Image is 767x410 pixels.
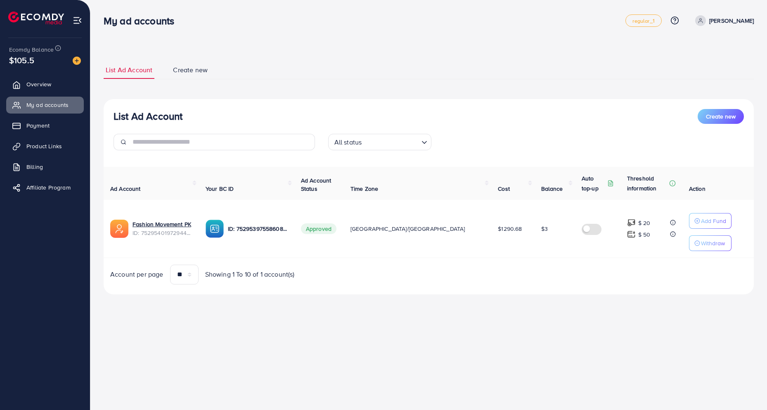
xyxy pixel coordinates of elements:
[350,185,378,193] span: Time Zone
[632,18,654,24] span: regular_1
[625,14,661,27] a: regular_1
[638,230,651,239] p: $ 50
[26,121,50,130] span: Payment
[6,117,84,134] a: Payment
[6,76,84,92] a: Overview
[582,173,606,193] p: Auto top-up
[9,54,34,66] span: $105.5
[26,101,69,109] span: My ad accounts
[114,110,182,122] h3: List Ad Account
[26,142,62,150] span: Product Links
[6,97,84,113] a: My ad accounts
[638,218,651,228] p: $ 20
[692,15,754,26] a: [PERSON_NAME]
[301,223,336,234] span: Approved
[6,179,84,196] a: Affiliate Program
[8,12,64,24] img: logo
[627,218,636,227] img: top-up amount
[350,225,465,233] span: [GEOGRAPHIC_DATA]/[GEOGRAPHIC_DATA]
[701,238,725,248] p: Withdraw
[627,230,636,239] img: top-up amount
[709,16,754,26] p: [PERSON_NAME]
[9,45,54,54] span: Ecomdy Balance
[110,220,128,238] img: ic-ads-acc.e4c84228.svg
[541,185,563,193] span: Balance
[6,138,84,154] a: Product Links
[133,220,192,237] div: <span class='underline'>Fashion Movement PK</span></br>7529540197294407681
[627,173,668,193] p: Threshold information
[333,136,364,148] span: All status
[206,185,234,193] span: Your BC ID
[6,159,84,175] a: Billing
[689,185,705,193] span: Action
[206,220,224,238] img: ic-ba-acc.ded83a64.svg
[228,224,288,234] p: ID: 7529539755860836369
[301,176,331,193] span: Ad Account Status
[26,163,43,171] span: Billing
[73,57,81,65] img: image
[689,235,731,251] button: Withdraw
[133,229,192,237] span: ID: 7529540197294407681
[106,65,152,75] span: List Ad Account
[104,15,181,27] h3: My ad accounts
[110,185,141,193] span: Ad Account
[732,373,761,404] iframe: Chat
[498,185,510,193] span: Cost
[26,183,71,192] span: Affiliate Program
[364,135,418,148] input: Search for option
[73,16,82,25] img: menu
[498,225,522,233] span: $1290.68
[173,65,208,75] span: Create new
[26,80,51,88] span: Overview
[133,220,192,228] a: Fashion Movement PK
[698,109,744,124] button: Create new
[541,225,548,233] span: $3
[706,112,736,121] span: Create new
[328,134,431,150] div: Search for option
[689,213,731,229] button: Add Fund
[205,270,295,279] span: Showing 1 To 10 of 1 account(s)
[110,270,163,279] span: Account per page
[701,216,726,226] p: Add Fund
